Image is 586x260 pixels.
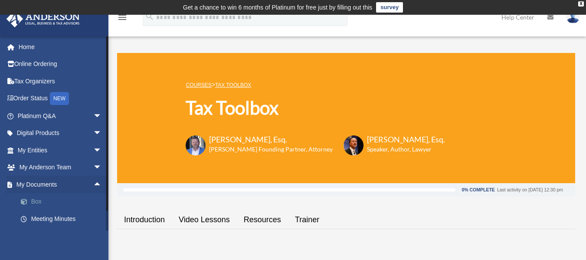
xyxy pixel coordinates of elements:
i: search [145,12,154,21]
div: Get a chance to win 6 months of Platinum for free just by filling out this [183,2,373,13]
div: close [578,1,584,7]
a: survey [376,2,403,13]
a: menu [117,15,128,23]
a: Digital Productsarrow_drop_down [6,125,115,142]
a: Resources [237,207,288,232]
a: My Documentsarrow_drop_up [6,176,115,193]
a: Tax Toolbox [215,82,251,88]
i: menu [117,12,128,23]
span: arrow_drop_down [93,107,111,125]
img: Anderson Advisors Platinum Portal [4,10,82,27]
span: arrow_drop_down [93,142,111,159]
img: Toby-circle-head.png [186,135,206,155]
a: Tax Organizers [6,72,115,90]
div: NEW [50,92,69,105]
span: arrow_drop_down [93,125,111,142]
a: Introduction [117,207,172,232]
a: Meeting Minutes [12,210,115,227]
p: > [186,79,445,90]
div: 0% Complete [462,188,494,192]
a: Online Ordering [6,56,115,73]
span: arrow_drop_up [93,176,111,194]
h6: [PERSON_NAME] Founding Partner, Attorney [209,145,333,154]
a: Trainer [288,207,326,232]
a: Box [12,193,115,211]
span: arrow_drop_down [93,159,111,177]
h3: [PERSON_NAME], Esq. [367,134,445,145]
a: Platinum Q&Aarrow_drop_down [6,107,115,125]
img: User Pic [566,11,579,23]
a: Video Lessons [172,207,237,232]
a: Home [6,38,115,56]
a: My Anderson Teamarrow_drop_down [6,159,115,176]
h3: [PERSON_NAME], Esq. [209,134,333,145]
a: Order StatusNEW [6,90,115,108]
img: Scott-Estill-Headshot.png [344,135,363,155]
h6: Speaker, Author, Lawyer [367,145,434,154]
a: My Entitiesarrow_drop_down [6,142,115,159]
div: Last activity on [DATE] 12:30 pm [497,188,563,192]
a: Forms Library [12,227,115,245]
a: COURSES [186,82,211,88]
h1: Tax Toolbox [186,95,445,121]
